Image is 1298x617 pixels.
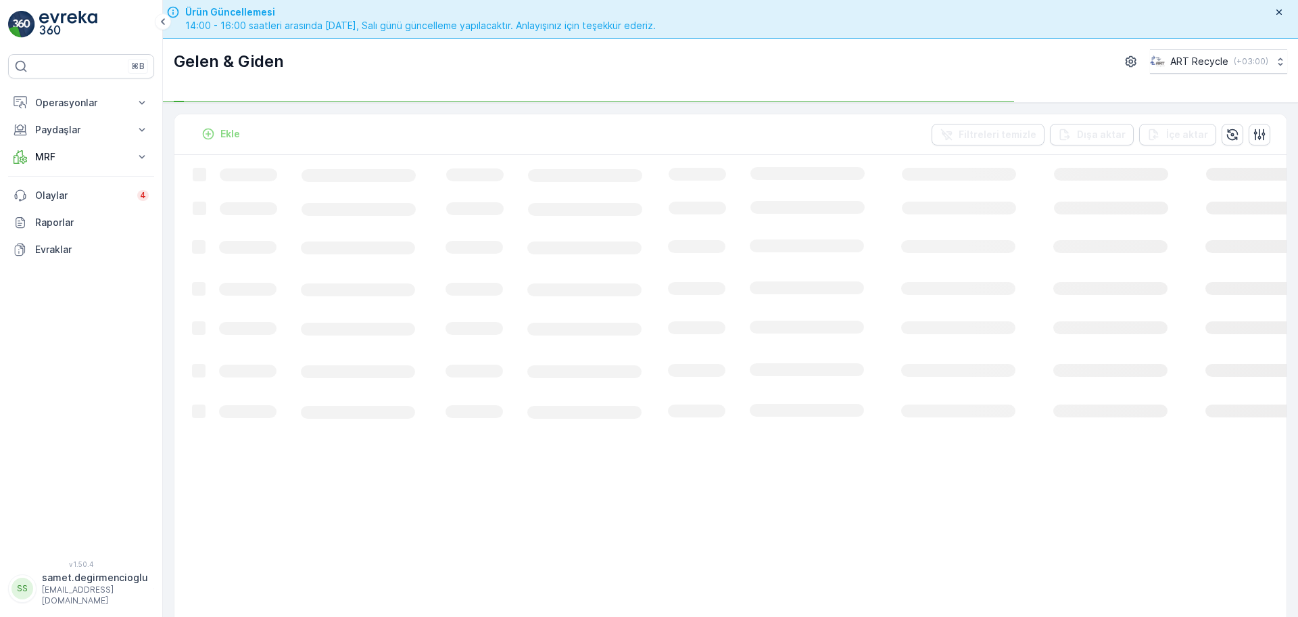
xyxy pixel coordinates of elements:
p: Evraklar [35,243,149,256]
p: Filtreleri temizle [959,128,1036,141]
a: Olaylar4 [8,182,154,209]
button: İçe aktar [1139,124,1216,145]
img: logo [8,11,35,38]
p: Ekle [220,127,240,141]
p: Gelen & Giden [174,51,284,72]
button: SSsamet.degirmencioglu[EMAIL_ADDRESS][DOMAIN_NAME] [8,571,154,606]
img: logo_light-DOdMpM7g.png [39,11,97,38]
p: MRF [35,150,127,164]
button: Filtreleri temizle [932,124,1044,145]
span: 14:00 - 16:00 saatleri arasında [DATE], Salı günü güncelleme yapılacaktır. Anlayışınız için teşek... [185,19,656,32]
button: Paydaşlar [8,116,154,143]
button: Ekle [196,126,245,142]
button: ART Recycle(+03:00) [1150,49,1287,74]
p: Olaylar [35,189,129,202]
a: Raporlar [8,209,154,236]
p: Dışa aktar [1077,128,1126,141]
button: Dışa aktar [1050,124,1134,145]
span: v 1.50.4 [8,560,154,568]
p: ⌘B [131,61,145,72]
p: [EMAIL_ADDRESS][DOMAIN_NAME] [42,585,148,606]
div: SS [11,578,33,599]
a: Evraklar [8,236,154,263]
p: ( +03:00 ) [1234,56,1268,67]
button: Operasyonlar [8,89,154,116]
p: İçe aktar [1166,128,1208,141]
p: ART Recycle [1170,55,1228,68]
p: Paydaşlar [35,123,127,137]
img: image_23.png [1150,54,1165,69]
p: Operasyonlar [35,96,127,110]
p: samet.degirmencioglu [42,571,148,585]
span: Ürün Güncellemesi [185,5,656,19]
p: 4 [140,190,146,201]
p: Raporlar [35,216,149,229]
button: MRF [8,143,154,170]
